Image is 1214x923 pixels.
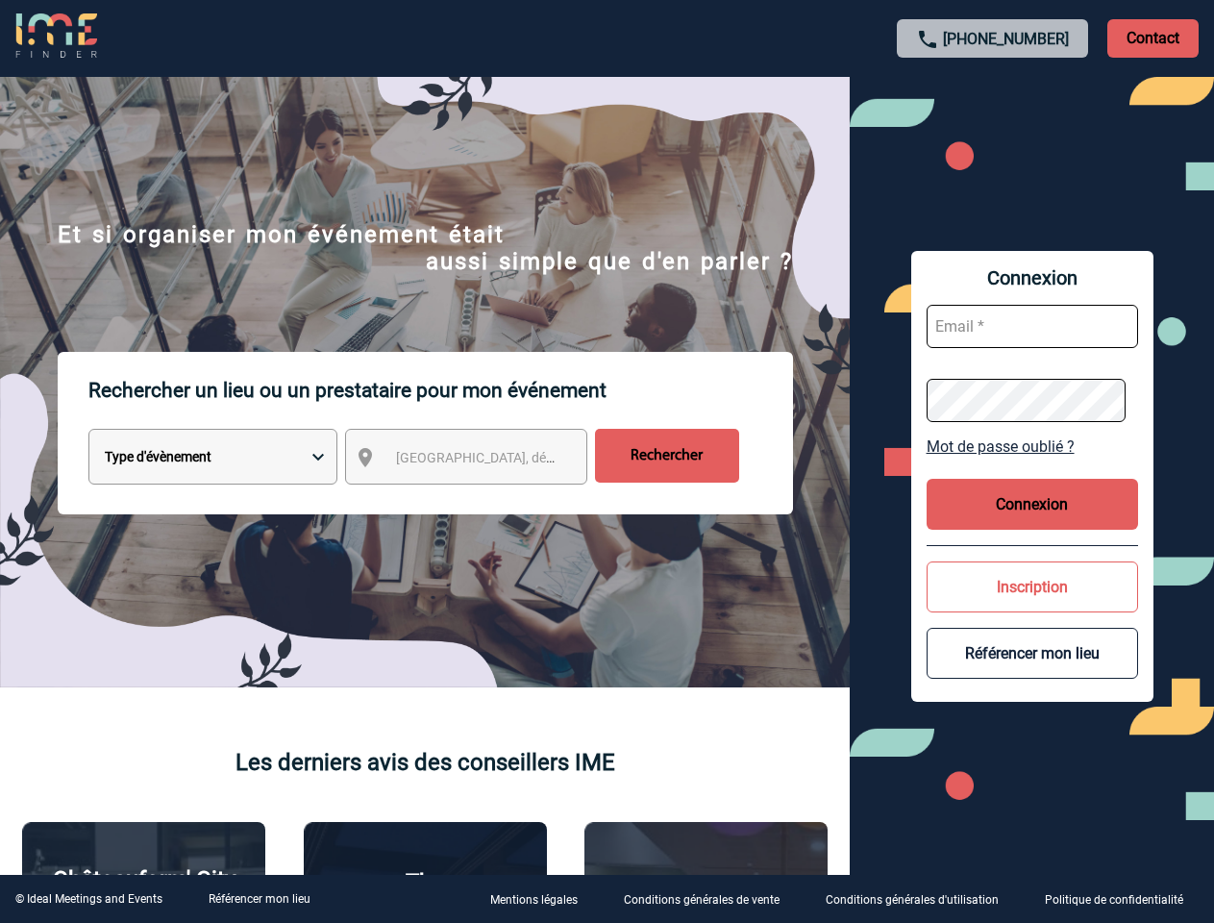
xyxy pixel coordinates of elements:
span: [GEOGRAPHIC_DATA], département, région... [396,450,663,465]
a: [PHONE_NUMBER] [943,30,1069,48]
input: Email * [927,305,1138,348]
p: Conditions générales de vente [624,894,780,908]
input: Rechercher [595,429,739,483]
p: The [GEOGRAPHIC_DATA] [314,869,536,923]
a: Mentions légales [475,890,608,909]
p: Mentions légales [490,894,578,908]
a: Mot de passe oublié ? [927,437,1138,456]
button: Référencer mon lieu [927,628,1138,679]
span: Connexion [927,266,1138,289]
p: Châteauform' City [GEOGRAPHIC_DATA] [33,866,255,920]
a: Référencer mon lieu [209,892,310,906]
p: Contact [1107,19,1199,58]
img: call-24-px.png [916,28,939,51]
a: Politique de confidentialité [1029,890,1214,909]
p: Conditions générales d'utilisation [826,894,999,908]
a: Conditions générales de vente [608,890,810,909]
p: Politique de confidentialité [1045,894,1183,908]
button: Connexion [927,479,1138,530]
div: © Ideal Meetings and Events [15,892,162,906]
a: Conditions générales d'utilisation [810,890,1029,909]
button: Inscription [927,561,1138,612]
p: Rechercher un lieu ou un prestataire pour mon événement [88,352,793,429]
p: Agence 2ISD [640,871,772,898]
